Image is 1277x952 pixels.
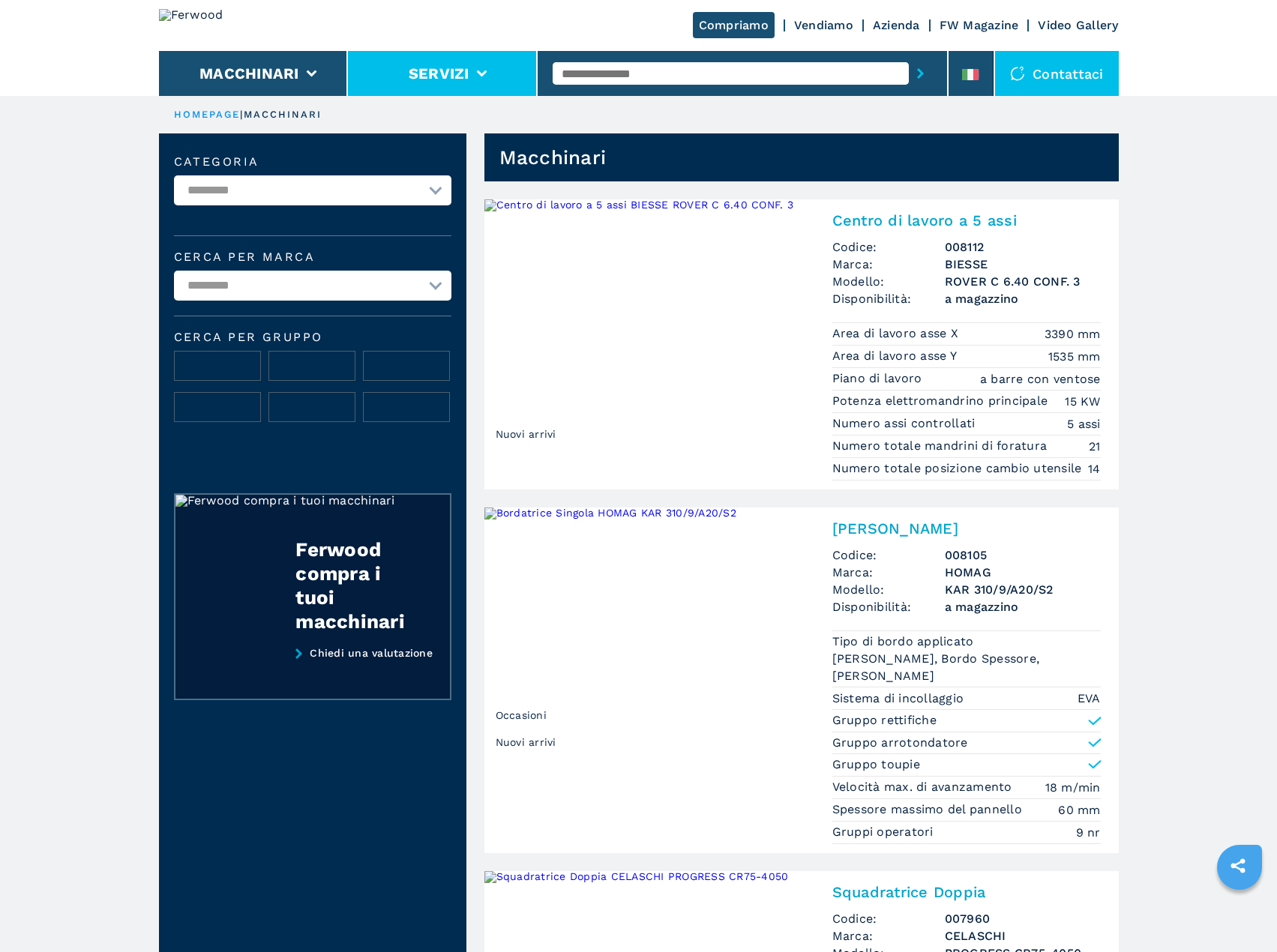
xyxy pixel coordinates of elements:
[832,393,1052,409] p: Potenza elettromandrino principale
[1219,847,1257,885] a: sharethis
[174,647,451,701] a: Chiedi una valutazione
[832,290,945,307] span: Disponibilità:
[832,883,1101,901] h2: Squadratrice Doppia
[794,18,853,32] a: Vendiamo
[1045,779,1101,796] em: 18 m/min
[1088,460,1101,477] em: 14
[945,273,1101,290] h3: ROVER C 6.40 CONF. 3
[1076,824,1101,841] em: 9 nr
[832,779,1016,795] p: Velocità max. di avanzamento
[175,352,260,382] img: image
[1058,801,1100,819] em: 60 mm
[174,109,241,120] a: HOMEPAGE
[174,156,451,168] label: Categoria
[1038,18,1118,32] a: Video Gallery
[1045,325,1101,343] em: 3390 mm
[832,756,920,773] p: Gruppo toupie
[832,598,945,615] span: Disponibilità:
[945,581,1101,598] h3: KAR 310/9/A20/S2
[945,910,1101,927] h3: 007960
[832,211,1101,229] h2: Centro di lavoro a 5 assi
[832,519,1101,537] h2: [PERSON_NAME]
[945,256,1101,273] h3: BIESSE
[832,546,945,564] span: Codice:
[832,564,945,581] span: Marca:
[909,56,932,91] button: submit-button
[940,18,1019,32] a: FW Magazine
[499,145,607,169] h1: Macchinari
[199,64,299,82] button: Macchinari
[832,801,1027,818] p: Spessore massimo del pannello
[980,370,1101,388] em: a barre con ventose
[832,650,1101,684] em: [PERSON_NAME], Bordo Spessore, [PERSON_NAME]
[832,273,945,290] span: Modello:
[1089,438,1101,455] em: 21
[832,460,1086,477] p: Numero totale posizione cambio utensile
[269,352,355,382] img: image
[832,238,945,256] span: Codice:
[484,507,1119,853] a: Bordatrice Singola HOMAG KAR 310/9/A20/S2Nuovi arriviOccasioni[PERSON_NAME]Codice:008105Marca:HOM...
[832,690,968,707] p: Sistema di incollaggio
[832,633,978,650] p: Tipo di bordo applicato
[945,927,1101,945] h3: CELASCHI
[832,348,961,364] p: Area di lavoro asse Y
[832,735,968,751] p: Gruppo arrotondatore
[244,108,322,121] p: macchinari
[484,199,814,454] img: Centro di lavoro a 5 assi BIESSE ROVER C 6.40 CONF. 3
[492,731,560,753] span: Nuovi arrivi
[175,393,260,423] img: image
[945,238,1101,256] h3: 008112
[364,352,449,382] img: image
[832,256,945,273] span: Marca:
[832,824,937,840] p: Gruppi operatori
[945,290,1101,307] span: a magazzino
[1048,348,1101,365] em: 1535 mm
[945,546,1101,564] h3: 008105
[832,415,979,432] p: Numero assi controllati
[159,9,267,42] img: Ferwood
[295,537,420,633] div: Ferwood compra i tuoi macchinari
[240,109,243,120] span: |
[832,712,937,729] p: Gruppo rettifiche
[174,331,451,343] span: Cerca per Gruppo
[364,393,449,423] img: image
[174,251,451,263] label: Cerca per marca
[832,325,963,342] p: Area di lavoro asse X
[1078,690,1101,707] em: EVA
[269,393,355,423] img: image
[832,438,1051,454] p: Numero totale mandrini di foratura
[945,598,1101,615] span: a magazzino
[873,18,920,32] a: Azienda
[492,704,550,726] span: Occasioni
[1067,415,1101,433] em: 5 assi
[832,910,945,927] span: Codice:
[484,507,814,762] img: Bordatrice Singola HOMAG KAR 310/9/A20/S2
[484,199,1119,489] a: Centro di lavoro a 5 assi BIESSE ROVER C 6.40 CONF. 3Nuovi arriviCentro di lavoro a 5 assiCodice:...
[995,51,1119,96] div: Contattaci
[1010,66,1025,81] img: Contattaci
[409,64,469,82] button: Servizi
[832,927,945,945] span: Marca:
[832,581,945,598] span: Modello:
[832,370,926,387] p: Piano di lavoro
[693,12,775,38] a: Compriamo
[945,564,1101,581] h3: HOMAG
[1065,393,1100,410] em: 15 KW
[1213,885,1266,941] iframe: Chat
[492,423,560,445] span: Nuovi arrivi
